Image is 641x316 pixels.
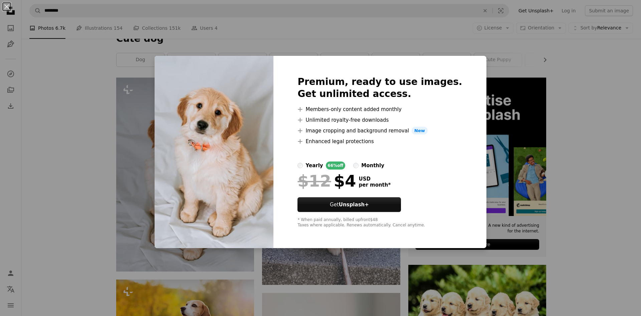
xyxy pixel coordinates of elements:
[339,202,369,208] strong: Unsplash+
[353,163,359,168] input: monthly
[155,56,273,248] img: premium_photo-1694819488591-a43907d1c5cc
[305,162,323,170] div: yearly
[297,105,462,113] li: Members-only content added monthly
[359,176,391,182] span: USD
[297,116,462,124] li: Unlimited royalty-free downloads
[297,137,462,145] li: Enhanced legal protections
[326,162,346,170] div: 66% off
[297,217,462,228] div: * When paid annually, billed upfront $48 Taxes where applicable. Renews automatically. Cancel any...
[297,163,303,168] input: yearly66%off
[297,197,401,212] button: GetUnsplash+
[297,172,356,190] div: $4
[361,162,384,170] div: monthly
[297,127,462,135] li: Image cropping and background removal
[297,172,331,190] span: $12
[359,182,391,188] span: per month *
[412,127,428,135] span: New
[297,76,462,100] h2: Premium, ready to use images. Get unlimited access.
